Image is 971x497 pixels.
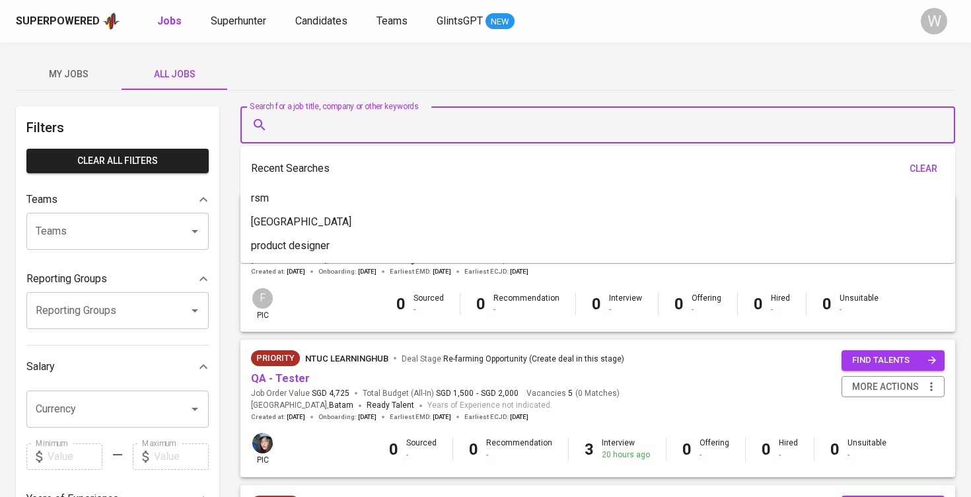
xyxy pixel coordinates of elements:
[287,412,305,422] span: [DATE]
[251,352,300,365] span: Priority
[510,412,528,422] span: [DATE]
[779,438,798,460] div: Hired
[779,449,798,461] div: -
[510,267,528,276] span: [DATE]
[251,287,274,310] div: F
[585,440,594,459] b: 3
[129,66,219,83] span: All Jobs
[847,449,886,461] div: -
[406,438,437,460] div: Sourced
[437,15,483,27] span: GlintsGPT
[700,438,729,460] div: Offering
[211,13,269,30] a: Superhunter
[443,354,624,363] span: Re-farming Opportunity (Create deal in this stage)
[771,293,790,315] div: Hired
[762,440,771,459] b: 0
[436,388,474,399] span: SGD 1,500
[26,354,209,380] div: Salary
[48,443,102,470] input: Value
[26,117,209,138] h6: Filters
[26,186,209,213] div: Teams
[251,287,274,321] div: pic
[700,449,729,461] div: -
[26,192,57,208] p: Teams
[414,293,444,315] div: Sourced
[476,388,478,399] span: -
[682,440,692,459] b: 0
[566,388,573,399] span: 5
[852,379,919,395] span: more actions
[822,295,832,313] b: 0
[493,293,559,315] div: Recommendation
[433,412,451,422] span: [DATE]
[609,293,642,315] div: Interview
[312,388,349,399] span: SGD 4,725
[251,214,351,230] p: [GEOGRAPHIC_DATA]
[674,295,684,313] b: 0
[921,8,947,34] div: W
[251,350,300,366] div: New Job received from Demand Team
[840,304,879,315] div: -
[486,438,552,460] div: Recommendation
[842,350,945,371] button: find talents
[295,15,347,27] span: Candidates
[26,266,209,292] div: Reporting Groups
[377,15,408,27] span: Teams
[26,149,209,173] button: Clear All filters
[251,157,945,181] div: Recent Searches
[464,412,528,422] span: Earliest ECJD :
[908,161,939,177] span: clear
[329,399,353,412] span: Batam
[318,412,377,422] span: Onboarding :
[414,304,444,315] div: -
[389,440,398,459] b: 0
[211,15,266,27] span: Superhunter
[252,433,273,453] img: diazagista@glints.com
[754,295,763,313] b: 0
[485,15,515,28] span: NEW
[295,13,350,30] a: Candidates
[157,15,182,27] b: Jobs
[390,267,451,276] span: Earliest EMD :
[840,293,879,315] div: Unsuitable
[102,11,120,31] img: app logo
[367,401,414,410] span: Ready Talent
[287,267,305,276] span: [DATE]
[602,449,650,461] div: 20 hours ago
[251,432,274,466] div: pic
[358,267,377,276] span: [DATE]
[16,14,100,29] div: Superpowered
[830,440,840,459] b: 0
[26,271,107,287] p: Reporting Groups
[902,157,945,181] button: clear
[476,295,485,313] b: 0
[481,388,519,399] span: SGD 2,000
[852,353,937,368] span: find talents
[251,399,353,412] span: [GEOGRAPHIC_DATA] ,
[358,412,377,422] span: [DATE]
[486,449,552,461] div: -
[251,388,349,399] span: Job Order Value
[377,13,410,30] a: Teams
[251,372,310,385] a: QA - Tester
[692,304,721,315] div: -
[186,222,204,241] button: Open
[16,11,120,31] a: Superpoweredapp logo
[592,295,601,313] b: 0
[464,267,528,276] span: Earliest ECJD :
[363,388,519,399] span: Total Budget (All-In)
[318,267,377,276] span: Onboarding :
[469,440,478,459] b: 0
[771,304,790,315] div: -
[26,359,55,375] p: Salary
[186,301,204,320] button: Open
[847,438,886,460] div: Unsuitable
[526,388,620,399] span: Vacancies ( 0 Matches )
[427,399,552,412] span: Years of Experience not indicated.
[692,293,721,315] div: Offering
[251,412,305,422] span: Created at :
[396,295,406,313] b: 0
[157,13,184,30] a: Jobs
[186,400,204,418] button: Open
[493,304,559,315] div: -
